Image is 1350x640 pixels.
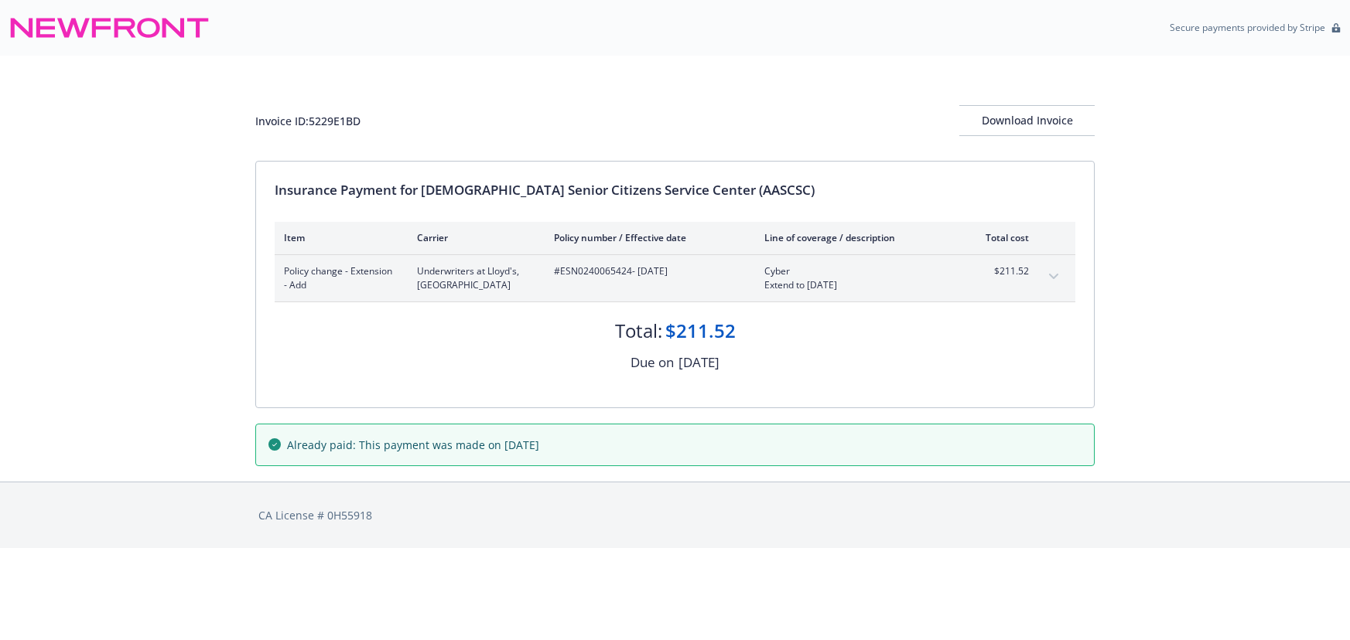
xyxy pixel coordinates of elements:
[554,231,740,244] div: Policy number / Effective date
[255,113,361,129] div: Invoice ID: 5229E1BD
[284,264,392,292] span: Policy change - Extension - Add
[417,264,529,292] span: Underwriters at Lloyd's, [GEOGRAPHIC_DATA]
[971,264,1029,278] span: $211.52
[417,231,529,244] div: Carrier
[258,507,1092,523] div: CA License # 0H55918
[971,231,1029,244] div: Total cost
[275,180,1075,200] div: Insurance Payment for [DEMOGRAPHIC_DATA] Senior Citizens Service Center (AASCSC)
[665,318,736,344] div: $211.52
[959,106,1095,135] div: Download Invoice
[764,231,946,244] div: Line of coverage / description
[1041,264,1066,289] button: expand content
[284,231,392,244] div: Item
[678,352,719,373] div: [DATE]
[554,264,740,278] span: #ESN0240065424 - [DATE]
[764,278,946,292] span: Extend to [DATE]
[959,105,1095,136] button: Download Invoice
[764,264,946,278] span: Cyber
[631,352,674,373] div: Due on
[287,437,539,453] span: Already paid: This payment was made on [DATE]
[615,318,662,344] div: Total:
[764,264,946,292] span: CyberExtend to [DATE]
[275,255,1075,301] div: Policy change - Extension - AddUnderwriters at Lloyd's, [GEOGRAPHIC_DATA]#ESN0240065424- [DATE]Cy...
[1170,21,1325,34] p: Secure payments provided by Stripe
